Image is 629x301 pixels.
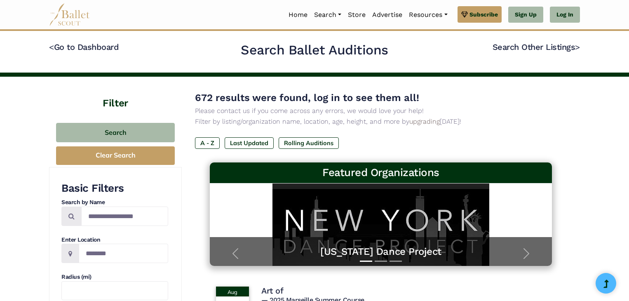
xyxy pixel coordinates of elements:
input: Location [79,244,168,263]
button: Slide 1 [360,256,372,266]
button: Clear Search [56,146,175,165]
label: Last Updated [225,137,274,149]
span: Subscribe [469,10,498,19]
a: Search [311,6,345,24]
a: Subscribe [458,6,502,23]
a: Search Other Listings> [493,42,580,52]
h3: Basic Filters [61,181,168,195]
a: Log In [550,7,580,23]
a: Store [345,6,369,24]
span: 672 results were found, log in to see them all! [195,92,419,103]
label: Rolling Auditions [279,137,339,149]
input: Search by names... [81,207,168,226]
a: <Go to Dashboard [49,42,119,52]
img: gem.svg [461,10,468,19]
p: Please contact us if you come across any errors, we would love your help! [195,106,567,116]
h4: Enter Location [61,236,168,244]
code: < [49,42,54,52]
a: upgrading [409,118,440,125]
h4: Art of [261,285,283,296]
button: Search [56,123,175,142]
h4: Search by Name [61,198,168,207]
a: [US_STATE] Dance Project [218,245,544,258]
p: Filter by listing/organization name, location, age, height, and more by [DATE]! [195,116,567,127]
h3: Featured Organizations [216,166,545,180]
label: A - Z [195,137,220,149]
a: Advertise [369,6,406,24]
h2: Search Ballet Auditions [241,42,388,59]
code: > [575,42,580,52]
a: Sign Up [508,7,543,23]
a: Resources [406,6,451,24]
h4: Radius (mi) [61,273,168,281]
h4: Filter [49,77,182,111]
button: Slide 2 [375,256,387,266]
a: Home [285,6,311,24]
div: Aug [216,287,249,296]
button: Slide 3 [390,256,402,266]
